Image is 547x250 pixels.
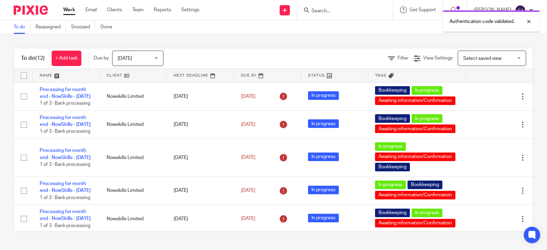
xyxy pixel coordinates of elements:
span: [DATE] [241,216,255,221]
span: 1 of 3 · Bank processing [40,129,90,134]
a: Processing for month end - NowSkills - [DATE] [40,115,91,127]
a: Reports [154,6,171,13]
a: Processing for month end - NowSkills - [DATE] [40,148,91,160]
span: 1 of 3 · Bank processing [40,101,90,106]
span: 1 of 3 · Bank processing [40,195,90,200]
span: In progress [308,153,339,161]
span: Bookkeeping [408,181,442,189]
a: Email [85,6,97,13]
span: 1 of 3 · Bank processing [40,223,90,228]
a: Reassigned [36,21,66,34]
span: In progress [308,119,339,128]
span: (12) [35,55,45,61]
span: Tags [375,74,387,77]
span: In progress [308,186,339,194]
span: [DATE] [118,56,132,61]
img: svg%3E [515,5,526,16]
span: In progress [375,181,406,189]
a: Snoozed [71,21,95,34]
span: [DATE] [241,122,255,127]
td: Nowskills Limited [100,176,167,205]
span: [DATE] [241,94,255,99]
span: Bookkeeping [375,114,410,123]
span: Bookkeeping [375,209,410,217]
a: Done [101,21,117,34]
span: Awaiting information/Confirmation [375,219,455,227]
a: Processing for month end - NowSkills - [DATE] [40,87,91,99]
a: + Add task [52,51,81,66]
span: In progress [412,86,442,95]
span: Awaiting information/Confirmation [375,153,455,161]
p: Due by [94,55,109,62]
span: Bookkeeping [375,163,410,171]
a: To do [14,21,30,34]
td: Nowskills Limited [100,82,167,110]
a: Clients [107,6,122,13]
td: Nowskills Limited [100,110,167,139]
span: In progress [375,142,406,151]
a: Work [63,6,75,13]
td: [DATE] [167,139,234,176]
td: [DATE] [167,110,234,139]
span: View Settings [423,56,453,61]
span: Awaiting information/Confirmation [375,96,455,105]
td: [DATE] [167,176,234,205]
td: [DATE] [167,82,234,110]
p: Authentication code validated. [450,18,515,25]
td: [DATE] [167,205,234,233]
span: Filter [398,56,409,61]
span: [DATE] [241,155,255,160]
a: Settings [181,6,199,13]
span: Bookkeeping [375,86,410,95]
h1: To do [21,55,45,62]
a: Team [132,6,144,13]
td: Nowskills Limited [100,205,167,233]
span: Select saved view [463,56,502,61]
a: Processing for month end - NowSkills - [DATE] [40,209,91,221]
span: 1 of 3 · Bank processing [40,162,90,167]
span: In progress [308,214,339,222]
span: [DATE] [241,188,255,193]
a: Processing for month end - NowSkills - [DATE] [40,181,91,193]
span: Awaiting information/Confirmation [375,191,455,199]
span: In progress [308,91,339,100]
span: Awaiting information/Confirmation [375,124,455,133]
img: Pixie [14,5,48,15]
td: Nowskills Limited [100,139,167,176]
span: In progress [412,209,442,217]
span: In progress [412,114,442,123]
